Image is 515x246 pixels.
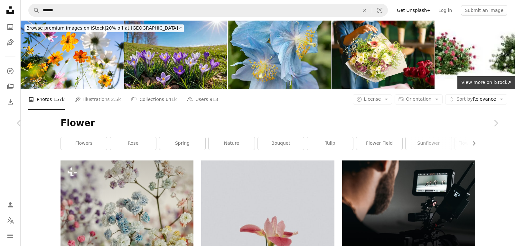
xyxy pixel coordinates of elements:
[461,80,511,85] span: View more on iStock ↗
[468,137,475,150] button: scroll list to the right
[210,96,218,103] span: 913
[364,96,381,102] span: License
[228,21,331,89] img: Blue poppy in blossom
[21,21,188,36] a: Browse premium images on iStock|20% off at [GEOGRAPHIC_DATA]↗
[4,21,17,33] a: Photos
[406,96,431,102] span: Orientation
[456,96,473,102] span: Sort by
[4,80,17,93] a: Collections
[456,96,496,103] span: Relevance
[131,89,177,110] a: Collections 641k
[61,117,475,129] h1: Flower
[457,76,515,89] a: View more on iStock↗
[4,214,17,227] button: Language
[28,4,388,17] form: Find visuals sitewide
[393,5,435,15] a: Get Unsplash+
[4,65,17,77] a: Explore
[187,89,218,110] a: Users 913
[395,94,443,105] button: Orientation
[406,137,452,150] a: sunflower
[372,4,388,16] button: Visual search
[4,36,17,49] a: Illustrations
[26,25,182,31] span: 20% off at [GEOGRAPHIC_DATA] ↗
[353,94,392,105] button: License
[4,198,17,211] a: Log in / Sign up
[29,4,40,16] button: Search Unsplash
[435,5,456,15] a: Log in
[4,229,17,242] button: Menu
[476,92,515,154] a: Next
[307,137,353,150] a: tulip
[461,5,507,15] button: Submit an image
[159,137,205,150] a: spring
[356,137,402,150] a: flower field
[26,25,106,31] span: Browse premium images on iStock |
[358,4,372,16] button: Clear
[111,96,121,103] span: 2.5k
[124,21,227,89] img: Scenic Spring Landscape With Blue Sky With Sunlight, And Spring Flowers Crocus Blossoms On Grass.
[445,94,507,105] button: Sort byRelevance
[332,21,435,89] img: Woman's hand preparing bouquet in flower shop
[258,137,304,150] a: bouquet
[75,89,121,110] a: Illustrations 2.5k
[110,137,156,150] a: rose
[165,96,177,103] span: 641k
[209,137,255,150] a: nature
[455,137,501,150] a: flower wallpaper
[21,21,124,89] img: Cosmos blooming in a park
[61,137,107,150] a: flowers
